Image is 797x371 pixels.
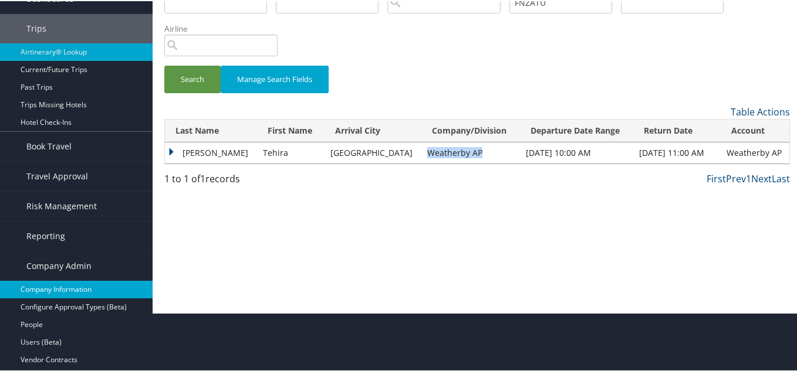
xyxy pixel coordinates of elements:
span: Travel Approval [26,161,88,190]
td: [GEOGRAPHIC_DATA] [325,141,421,162]
button: Search [164,64,221,92]
td: Tehira [257,141,325,162]
th: First Name: activate to sort column ascending [257,118,325,141]
span: Trips [26,13,46,42]
span: Reporting [26,220,65,250]
a: Next [751,171,772,184]
label: Airline [164,22,286,33]
th: Arrival City: activate to sort column ascending [325,118,421,141]
th: Return Date: activate to sort column ascending [633,118,720,141]
a: Prev [726,171,746,184]
td: [DATE] 11:00 AM [633,141,720,162]
button: Manage Search Fields [221,64,329,92]
a: 1 [746,171,751,184]
th: Last Name: activate to sort column ascending [165,118,257,141]
a: Last [772,171,790,184]
span: Risk Management [26,190,97,220]
td: Weatherby AP [421,141,520,162]
td: [PERSON_NAME] [165,141,257,162]
td: Weatherby AP [721,141,789,162]
th: Account: activate to sort column ascending [721,118,789,141]
span: Book Travel [26,131,72,160]
a: First [707,171,726,184]
span: 1 [200,171,205,184]
span: Company Admin [26,250,92,280]
div: 1 to 1 of records [164,171,308,190]
th: Departure Date Range: activate to sort column ascending [520,118,634,141]
a: Table Actions [731,104,790,117]
td: [DATE] 10:00 AM [520,141,634,162]
th: Company/Division [421,118,520,141]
